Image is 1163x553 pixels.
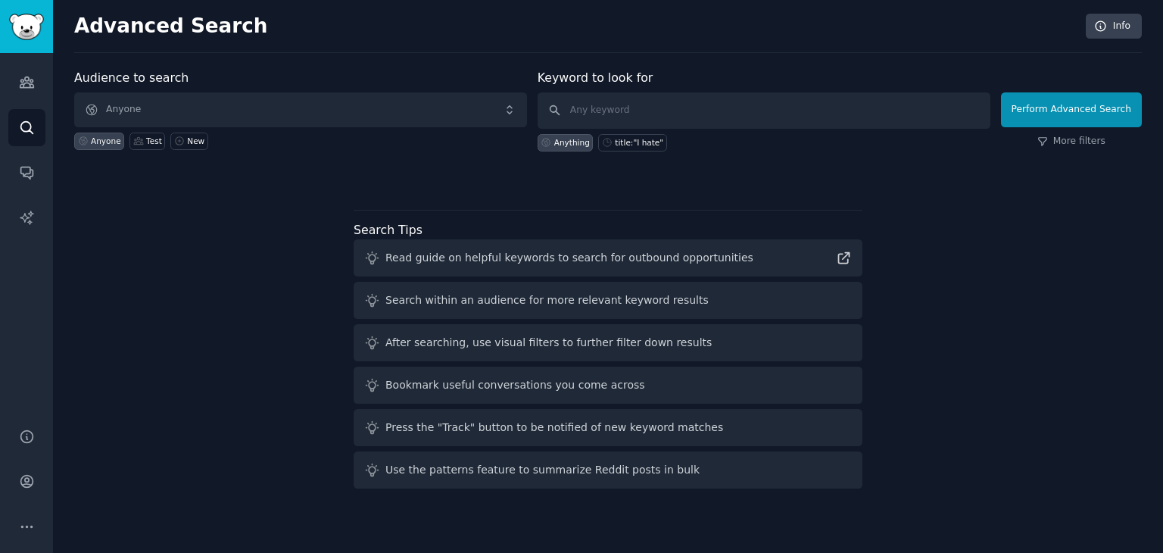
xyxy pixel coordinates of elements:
[385,250,753,266] div: Read guide on helpful keywords to search for outbound opportunities
[1001,92,1142,127] button: Perform Advanced Search
[187,136,204,146] div: New
[554,137,590,148] div: Anything
[1037,135,1105,148] a: More filters
[9,14,44,40] img: GummySearch logo
[385,335,712,351] div: After searching, use visual filters to further filter down results
[615,137,663,148] div: title:"I hate"
[1086,14,1142,39] a: Info
[385,420,723,436] div: Press the "Track" button to be notified of new keyword matches
[74,14,1077,39] h2: Advanced Search
[385,292,709,308] div: Search within an audience for more relevant keyword results
[74,70,189,85] label: Audience to search
[146,136,162,146] div: Test
[538,92,990,129] input: Any keyword
[91,136,121,146] div: Anyone
[170,133,207,150] a: New
[538,70,653,85] label: Keyword to look for
[74,92,527,127] button: Anyone
[385,462,700,478] div: Use the patterns feature to summarize Reddit posts in bulk
[354,223,422,237] label: Search Tips
[385,377,645,393] div: Bookmark useful conversations you come across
